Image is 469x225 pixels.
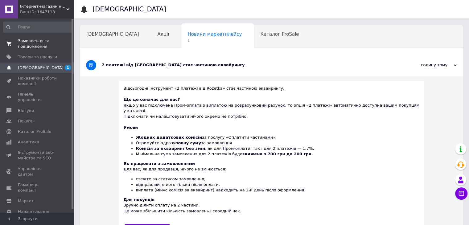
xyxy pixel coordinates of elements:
[136,135,202,140] b: Жодних додаткових комісій
[124,197,154,202] b: Для покупців
[18,182,57,193] span: Гаманець компанії
[18,54,57,60] span: Товари та послуги
[124,97,180,102] b: Що це означає для вас?
[136,146,420,151] li: , як для Пром-оплати, так і для 2 платежів — 1,7%,
[260,31,299,37] span: Каталог ProSale
[18,65,64,71] span: [DEMOGRAPHIC_DATA]
[124,197,420,219] div: Зручно ділити оплату на 2 частини. Це може збільшити кількість замовлень і середній чек.
[136,140,420,146] li: Отримуйте одразу за замовлення
[18,92,57,103] span: Панель управління
[18,209,49,215] span: Налаштування
[3,22,73,33] input: Пошук
[158,31,169,37] span: Акції
[136,182,420,187] li: відправляйте його тільки після оплати;
[124,161,195,166] b: Як працювати з замовленнями
[86,31,139,37] span: [DEMOGRAPHIC_DATA]
[18,150,57,161] span: Інструменти веб-майстра та SEO
[124,86,420,97] div: Відсьогодні інструмент «2 платежі від Rozetka» стає частиною еквайрингу.
[136,176,420,182] li: стежте за статусом замовлення;
[136,135,420,140] li: за послугу «Оплатити частинами».
[18,118,35,124] span: Покупці
[124,97,420,119] div: Якщо у вас підключена Пром-оплата з виплатою на розрахунковий рахунок, то опція «2 платежі» автом...
[395,62,457,68] div: годину тому
[187,38,242,43] span: 1
[20,9,74,15] div: Ваш ID: 1647118
[18,108,34,113] span: Відгуки
[124,161,420,193] div: Для вас, як для продавця, нічого не змінюється:
[65,65,71,70] span: 1
[18,76,57,87] span: Показники роботи компанії
[242,152,313,156] b: знижена з 700 грн до 200 грн.
[18,139,39,145] span: Аналітика
[102,62,395,68] div: 2 платежі від [GEOGRAPHIC_DATA] стає частиною еквайрингу
[175,141,201,145] b: повну суму
[18,129,51,134] span: Каталог ProSale
[18,166,57,177] span: Управління сайтом
[124,125,138,130] b: Умови
[93,6,166,13] h1: [DEMOGRAPHIC_DATA]
[136,187,420,193] li: виплата (мінус комісія за еквайринг) надходить на 2-й день після оформлення.
[18,198,34,204] span: Маркет
[20,4,66,9] span: Інтернет-магазин настінних годинників і картин Таймер-Ок
[455,187,467,200] button: Чат з покупцем
[136,146,205,151] b: Комісія за еквайринг без змін
[18,38,57,49] span: Замовлення та повідомлення
[187,31,242,37] span: Новини маркетплейсу
[136,151,420,157] li: Мінімальна сума замовлення для 2 платежів буде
